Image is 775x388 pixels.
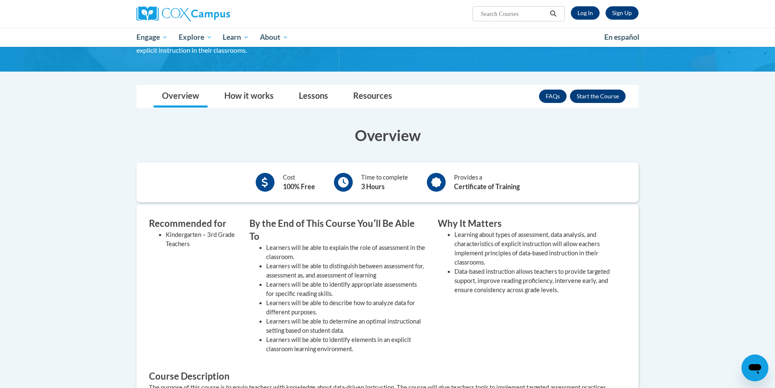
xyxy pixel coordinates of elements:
li: Learners will be able to identify appropriate assessments for specific reading skills. [266,280,425,298]
b: Certificate of Training [454,182,520,190]
button: Enroll [570,90,626,103]
span: Engage [136,32,168,42]
h3: Why It Matters [438,217,613,230]
span: About [260,32,288,42]
h3: Overview [136,125,639,146]
li: Learners will be able to describe how to analyze data for different purposes. [266,298,425,317]
input: Search Courses [480,9,547,19]
a: Cox Campus [136,6,295,21]
a: How it works [216,85,282,108]
a: En español [599,28,645,46]
img: Cox Campus [136,6,230,21]
div: Provides a [454,173,520,192]
h3: By the End of This Course Youʹll Be Able To [249,217,425,243]
a: About [254,28,294,47]
a: Engage [131,28,173,47]
b: 3 Hours [361,182,385,190]
li: Learners will be able to determine an optimal instructional setting based on student data. [266,317,425,335]
h3: Course Description [149,370,626,383]
li: Kindergarten – 3rd Grade Teachers [166,230,237,249]
button: Search [547,9,559,19]
b: 100% Free [283,182,315,190]
a: Overview [154,85,208,108]
div: Cost [283,173,315,192]
h3: Recommended for [149,217,237,230]
span: Learn [223,32,249,42]
div: Time to complete [361,173,408,192]
li: Learners will be able to identify elements in an explicit classroom learning environment. [266,335,425,354]
li: Learning about types of assessment, data analysis, and characteristics of explicit instruction wi... [454,230,613,267]
a: FAQs [539,90,567,103]
a: Lessons [290,85,336,108]
a: Explore [173,28,218,47]
li: Learners will be able to distinguish between assessment for, assessment as, and assessment of lea... [266,262,425,280]
iframe: Button to launch messaging window [742,355,768,381]
span: En español [604,33,639,41]
li: Data-based instruction allows teachers to provide targeted support, improve reading proficiency, ... [454,267,613,295]
a: Register [606,6,639,20]
span: Explore [179,32,212,42]
div: Main menu [124,28,651,47]
a: Resources [345,85,400,108]
li: Learners will be able to explain the role of assessment in the classroom. [266,243,425,262]
a: Log In [571,6,600,20]
a: Learn [217,28,254,47]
